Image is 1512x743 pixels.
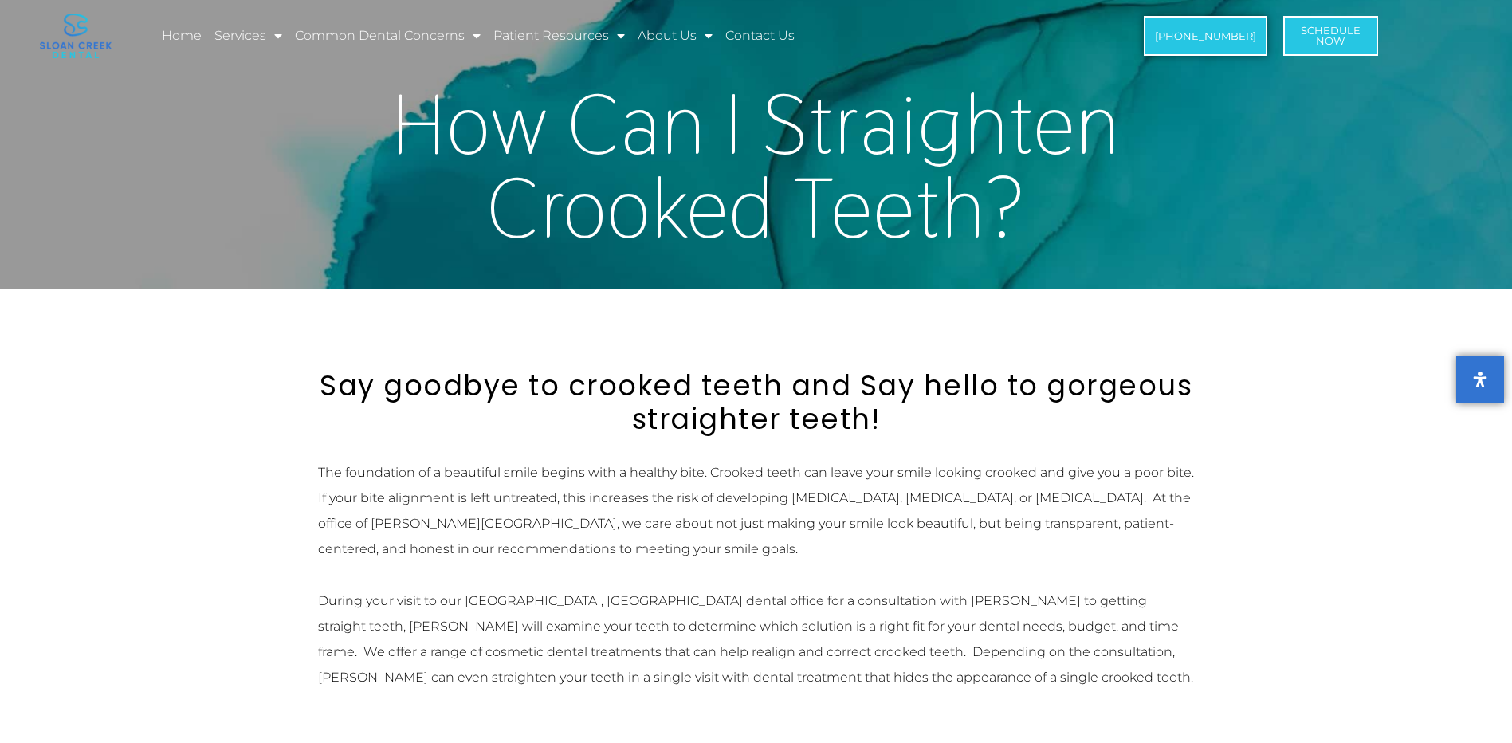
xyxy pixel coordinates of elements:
[723,18,797,54] a: Contact Us
[159,18,1041,54] nav: Menu
[491,18,627,54] a: Patient Resources
[1144,16,1267,56] a: [PHONE_NUMBER]
[40,14,112,58] img: logo
[310,369,1203,436] h2: Say goodbye to crooked teeth and Say hello to gorgeous straighter teeth!
[212,18,285,54] a: Services
[293,18,483,54] a: Common Dental Concerns
[1283,16,1378,56] a: ScheduleNow
[1456,356,1504,403] button: Open Accessibility Panel
[318,588,1195,690] p: During your visit to our [GEOGRAPHIC_DATA], [GEOGRAPHIC_DATA] dental office for a consultation wi...
[635,18,715,54] a: About Us
[318,460,1195,562] p: The foundation of a beautiful smile begins with a healthy bite. Crooked teeth can leave your smil...
[1301,26,1361,46] span: Schedule Now
[1155,31,1256,41] span: [PHONE_NUMBER]
[159,18,204,54] a: Home
[326,82,1187,250] h1: How Can I Straighten Crooked Teeth?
